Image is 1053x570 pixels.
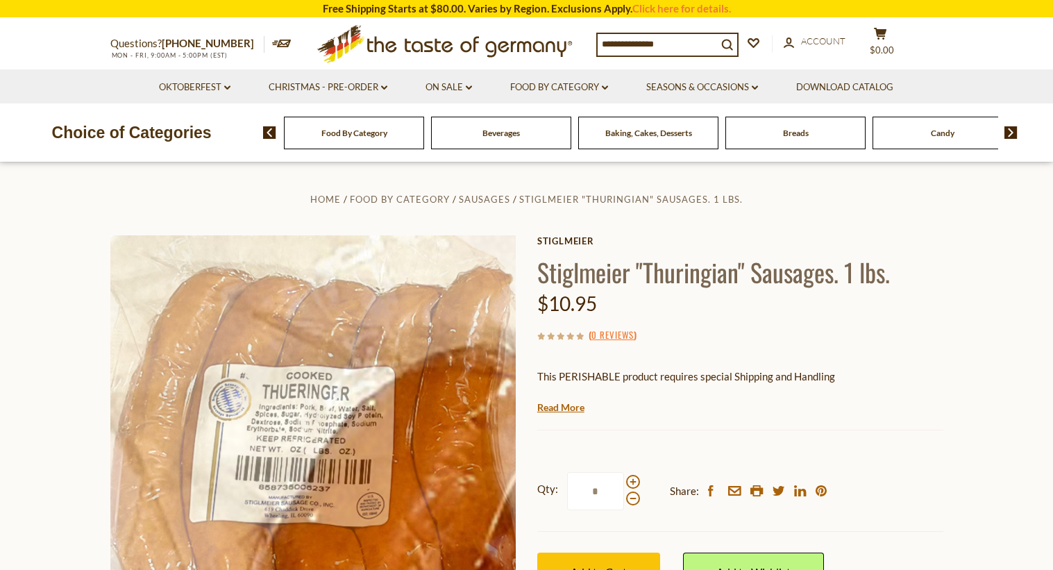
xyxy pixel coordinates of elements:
[459,194,510,205] a: Sausages
[263,126,276,139] img: previous arrow
[931,128,954,138] a: Candy
[310,194,341,205] a: Home
[350,194,450,205] a: Food By Category
[784,34,845,49] a: Account
[537,368,943,385] p: This PERISHABLE product requires special Shipping and Handling
[783,128,809,138] a: Breads
[646,80,758,95] a: Seasons & Occasions
[162,37,254,49] a: [PHONE_NUMBER]
[537,401,584,414] a: Read More
[1004,126,1018,139] img: next arrow
[591,328,634,343] a: 0 Reviews
[860,27,902,62] button: $0.00
[589,328,637,342] span: ( )
[632,2,731,15] a: Click here for details.
[510,80,608,95] a: Food By Category
[537,235,943,246] a: Stiglmeier
[537,256,943,287] h1: Stiglmeier "Thuringian" Sausages. 1 lbs.
[801,35,845,47] span: Account
[670,483,699,500] span: Share:
[796,80,893,95] a: Download Catalog
[567,472,624,510] input: Qty:
[110,51,228,59] span: MON - FRI, 9:00AM - 5:00PM (EST)
[426,80,472,95] a: On Sale
[519,194,743,205] a: Stiglmeier "Thuringian" Sausages. 1 lbs.
[870,44,894,56] span: $0.00
[269,80,387,95] a: Christmas - PRE-ORDER
[110,35,264,53] p: Questions?
[321,128,387,138] a: Food By Category
[482,128,520,138] a: Beverages
[550,396,943,413] li: We will ship this product in heat-protective packaging and ice.
[159,80,230,95] a: Oktoberfest
[537,292,597,315] span: $10.95
[537,480,558,498] strong: Qty:
[605,128,692,138] a: Baking, Cakes, Desserts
